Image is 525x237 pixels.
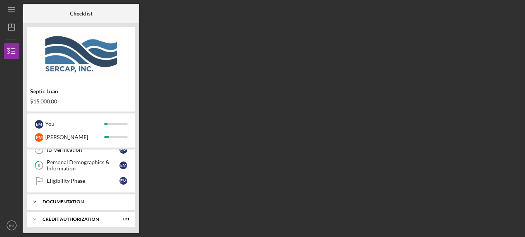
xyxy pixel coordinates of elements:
div: Documentation [43,199,126,204]
div: E M [119,146,127,154]
tspan: 7 [38,148,41,153]
text: EM [9,223,14,228]
a: 8Personal Demographics & InformationEM [31,158,131,173]
div: ID Verification [47,147,119,153]
div: E M [119,177,127,185]
img: Product logo [27,31,135,77]
div: E M [119,161,127,169]
b: Checklist [70,10,92,17]
div: CREDIT AUTHORIZATION [43,217,110,222]
div: E M [35,120,43,129]
div: Septic Loan [30,88,132,94]
tspan: 8 [38,163,40,168]
button: EM [4,218,19,233]
div: $15,000.00 [30,98,132,105]
div: 0 / 1 [116,217,130,222]
div: P M [35,133,43,142]
a: 7ID VerificationEM [31,142,131,158]
div: [PERSON_NAME] [45,131,104,144]
a: Eligibility PhaseEM [31,173,131,189]
div: You [45,117,104,131]
div: Eligibility Phase [47,178,119,184]
div: Personal Demographics & Information [47,159,119,172]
